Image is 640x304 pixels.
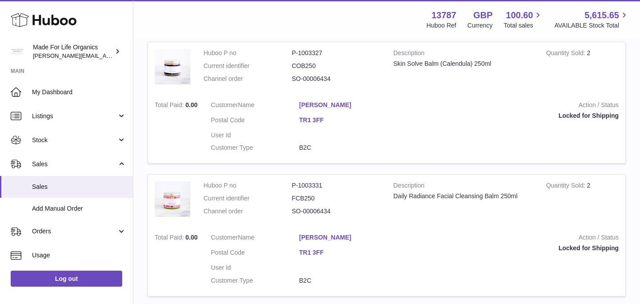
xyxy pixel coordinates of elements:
[504,9,543,30] a: 100.60 Total sales
[299,248,388,257] a: TR1 3FF
[33,43,113,60] div: Made For Life Organics
[292,75,380,83] dd: SO-00006434
[401,244,619,252] div: Locked for Shipping
[32,136,117,144] span: Stock
[211,234,238,241] span: Customer
[32,183,126,191] span: Sales
[155,49,190,84] img: 137871728052835.jpg
[473,9,492,21] strong: GBP
[299,276,388,285] dd: B2C
[155,181,190,217] img: 137871728052274.jpg
[211,264,300,272] dt: User Id
[211,116,300,127] dt: Postal Code
[32,112,117,120] span: Listings
[204,49,292,57] dt: Huboo P no
[33,52,226,59] span: [PERSON_NAME][EMAIL_ADDRESS][PERSON_NAME][DOMAIN_NAME]
[292,62,380,70] dd: COB250
[292,181,380,190] dd: P-1003331
[393,60,533,68] div: Skin Solve Balm (Calendula) 250ml
[211,131,300,140] dt: User Id
[185,101,197,108] span: 0.00
[401,112,619,120] div: Locked for Shipping
[554,9,629,30] a: 5,615.65 AVAILABLE Stock Total
[211,276,300,285] dt: Customer Type
[393,181,533,192] strong: Description
[401,101,619,112] strong: Action / Status
[393,192,533,200] div: Daily Radiance Facial Cleansing Balm 250ml
[504,21,543,30] span: Total sales
[32,204,126,213] span: Add Manual Order
[204,62,292,70] dt: Current identifier
[546,49,587,59] strong: Quantity Sold
[299,101,388,109] a: [PERSON_NAME]
[554,21,629,30] span: AVAILABLE Stock Total
[401,233,619,244] strong: Action / Status
[468,21,493,30] div: Currency
[204,181,292,190] dt: Huboo P no
[546,182,587,191] strong: Quantity Sold
[506,9,533,21] span: 100.60
[427,21,456,30] div: Huboo Ref
[32,251,126,260] span: Usage
[292,49,380,57] dd: P-1003327
[32,88,126,96] span: My Dashboard
[211,233,300,244] dt: Name
[432,9,456,21] strong: 13787
[211,144,300,152] dt: Customer Type
[11,45,24,58] img: geoff.winwood@madeforlifeorganics.com
[211,101,238,108] span: Customer
[155,101,185,111] strong: Total Paid
[32,227,117,236] span: Orders
[299,116,388,124] a: TR1 3FF
[204,207,292,216] dt: Channel order
[204,194,292,203] dt: Current identifier
[292,194,380,203] dd: FCB250
[185,234,197,241] span: 0.00
[155,234,185,243] strong: Total Paid
[211,248,300,259] dt: Postal Code
[540,175,625,227] td: 2
[584,9,619,21] span: 5,615.65
[292,207,380,216] dd: SO-00006434
[540,42,625,94] td: 2
[393,49,533,60] strong: Description
[204,75,292,83] dt: Channel order
[11,271,122,287] a: Log out
[299,233,388,242] a: [PERSON_NAME]
[211,101,300,112] dt: Name
[32,160,117,168] span: Sales
[299,144,388,152] dd: B2C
